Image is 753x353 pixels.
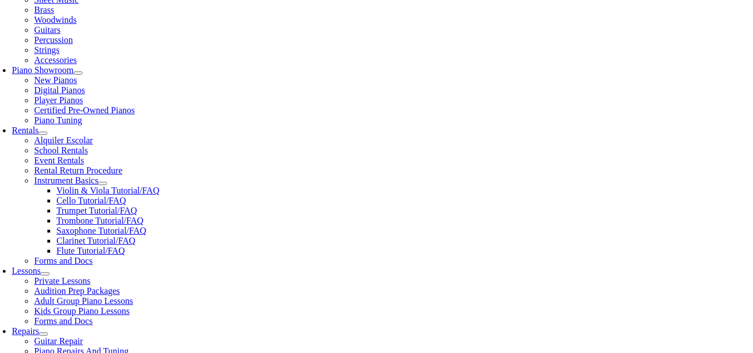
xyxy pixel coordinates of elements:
[34,336,83,346] a: Guitar Repair
[12,125,38,135] a: Rentals
[34,35,72,45] a: Percussion
[12,65,74,75] a: Piano Showroom
[74,71,82,75] button: Open submenu of Piano Showroom
[38,132,47,135] button: Open submenu of Rentals
[34,105,134,115] a: Certified Pre-Owned Pianos
[34,45,59,55] a: Strings
[34,115,82,125] a: Piano Tuning
[34,256,93,265] a: Forms and Docs
[34,286,120,296] a: Audition Prep Packages
[41,272,50,275] button: Open submenu of Lessons
[34,25,60,35] a: Guitars
[34,5,54,14] a: Brass
[34,306,129,316] a: Kids Group Piano Lessons
[34,276,90,286] a: Private Lessons
[34,176,98,185] a: Instrument Basics
[34,146,88,155] a: School Rentals
[98,182,107,185] button: Open submenu of Instrument Basics
[39,332,48,336] button: Open submenu of Repairs
[56,226,146,235] a: Saxophone Tutorial/FAQ
[34,85,85,95] a: Digital Pianos
[12,326,39,336] a: Repairs
[34,55,76,65] a: Accessories
[12,266,41,275] a: Lessons
[56,236,135,245] a: Clarinet Tutorial/FAQ
[34,296,133,306] a: Adult Group Piano Lessons
[56,246,125,255] a: Flute Tutorial/FAQ
[34,156,84,165] a: Event Rentals
[34,95,83,105] a: Player Pianos
[34,136,93,145] a: Alquiler Escolar
[34,166,122,175] a: Rental Return Procedure
[56,216,143,225] a: Trombone Tutorial/FAQ
[34,316,93,326] a: Forms and Docs
[56,196,126,205] a: Cello Tutorial/FAQ
[34,15,76,25] a: Woodwinds
[56,206,137,215] a: Trumpet Tutorial/FAQ
[34,75,77,85] a: New Pianos
[56,186,159,195] a: Violin & Viola Tutorial/FAQ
